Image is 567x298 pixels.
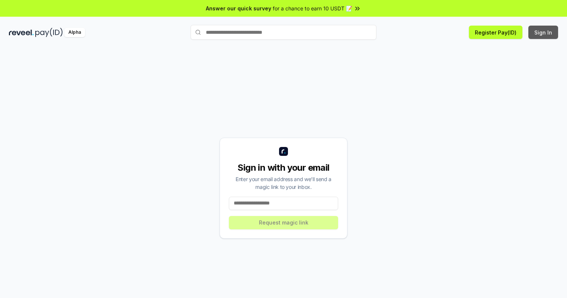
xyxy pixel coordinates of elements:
[528,26,558,39] button: Sign In
[273,4,352,12] span: for a chance to earn 10 USDT 📝
[279,147,288,156] img: logo_small
[9,28,34,37] img: reveel_dark
[35,28,63,37] img: pay_id
[469,26,522,39] button: Register Pay(ID)
[229,162,338,174] div: Sign in with your email
[229,175,338,191] div: Enter your email address and we’ll send a magic link to your inbox.
[64,28,85,37] div: Alpha
[206,4,271,12] span: Answer our quick survey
